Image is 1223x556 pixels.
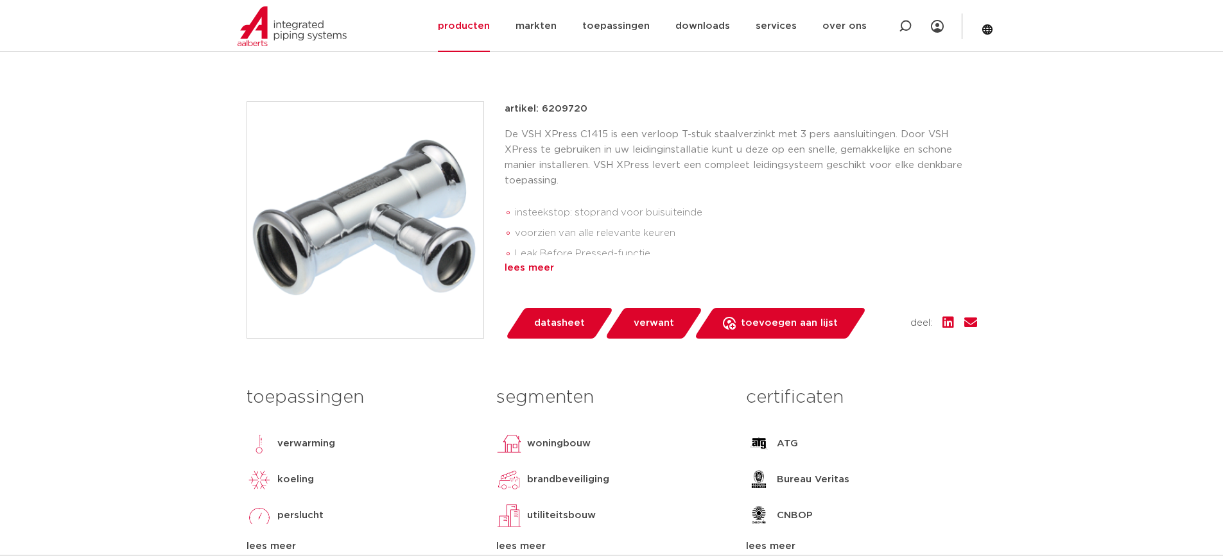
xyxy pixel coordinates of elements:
img: koeling [247,467,272,493]
span: toevoegen aan lijst [741,313,838,333]
span: deel: [910,316,932,331]
img: woningbouw [496,431,522,457]
h3: segmenten [496,385,727,410]
li: voorzien van alle relevante keuren [515,223,977,244]
img: Bureau Veritas [746,467,772,493]
img: brandbeveiliging [496,467,522,493]
img: ATG [746,431,772,457]
p: brandbeveiliging [527,472,609,487]
img: perslucht [247,503,272,528]
p: artikel: 6209720 [505,101,587,117]
img: Product Image for VSH XPress Staalverzinkt T-stuk verloop FFF 108x28x108 [247,102,483,338]
p: Bureau Veritas [777,472,849,487]
div: lees meer [746,539,976,554]
div: lees meer [496,539,727,554]
img: verwarming [247,431,272,457]
p: perslucht [277,508,324,523]
p: ATG [777,436,798,451]
p: verwarming [277,436,335,451]
p: koeling [277,472,314,487]
h3: toepassingen [247,385,477,410]
p: woningbouw [527,436,591,451]
h3: certificaten [746,385,976,410]
p: De VSH XPress C1415 is een verloop T-stuk staalverzinkt met 3 pers aansluitingen. Door VSH XPress... [505,127,977,189]
img: CNBOP [746,503,772,528]
p: CNBOP [777,508,813,523]
li: Leak Before Pressed-functie [515,244,977,264]
div: lees meer [247,539,477,554]
span: verwant [634,313,674,333]
p: utiliteitsbouw [527,508,596,523]
img: utiliteitsbouw [496,503,522,528]
li: insteekstop: stoprand voor buisuiteinde [515,203,977,223]
span: datasheet [534,313,585,333]
div: lees meer [505,260,977,276]
a: datasheet [505,308,614,339]
a: verwant [604,308,703,339]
